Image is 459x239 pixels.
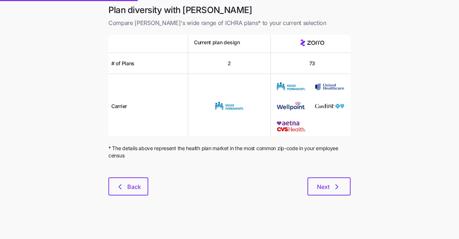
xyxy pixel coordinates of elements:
[307,177,351,195] button: Next
[228,60,231,67] span: 2
[277,99,306,113] img: Carrier
[108,177,148,195] button: Back
[111,60,135,67] span: # of Plans
[108,18,351,28] span: Compare [PERSON_NAME]'s wide range of ICHRA plans* to your current selection
[111,103,127,110] span: Carrier
[315,80,344,94] img: Carrier
[315,99,344,113] img: Carrier
[194,39,240,46] span: Current plan design
[108,4,351,16] h1: Plan diversity with [PERSON_NAME]
[215,99,244,113] img: Carrier
[277,119,306,133] img: Carrier
[317,182,330,191] span: Next
[309,60,315,67] span: 73
[127,182,141,191] span: Back
[277,80,306,94] img: Carrier
[108,145,351,160] span: * The details above represent the health plan market in the most common zip-code in your employee...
